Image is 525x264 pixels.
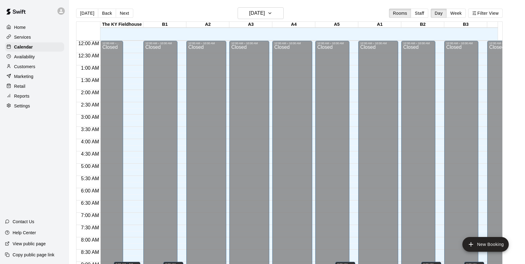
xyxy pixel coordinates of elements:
[80,225,101,230] span: 7:30 AM
[80,102,101,107] span: 2:30 AM
[462,237,509,252] button: add
[80,213,101,218] span: 7:00 AM
[411,9,428,18] button: Staff
[77,53,101,58] span: 12:30 AM
[14,103,30,109] p: Settings
[14,83,25,89] p: Retail
[14,34,31,40] p: Services
[80,200,101,206] span: 6:30 AM
[446,9,466,18] button: Week
[358,22,401,28] div: A1
[315,22,358,28] div: A5
[186,22,229,28] div: A2
[317,42,348,45] div: 12:00 AM – 10:00 AM
[188,42,224,45] div: 12:00 AM – 10:00 AM
[145,42,176,45] div: 12:00 AM – 10:00 AM
[468,9,503,18] button: Filter View
[5,52,64,61] a: Availability
[444,22,487,28] div: B3
[80,115,101,120] span: 3:00 AM
[13,230,36,236] p: Help Center
[80,139,101,144] span: 4:00 AM
[5,72,64,81] a: Marketing
[80,78,101,83] span: 1:30 AM
[489,42,519,45] div: 12:00 AM – 10:00 AM
[231,42,267,45] div: 12:00 AM – 10:00 AM
[13,241,46,247] p: View public page
[116,9,133,18] button: Next
[5,91,64,101] a: Reports
[249,9,265,17] h6: [DATE]
[5,101,64,111] a: Settings
[143,22,186,28] div: B1
[229,22,272,28] div: A3
[100,22,143,28] div: The KY Fieldhouse
[446,42,476,45] div: 12:00 AM – 10:00 AM
[80,65,101,71] span: 1:00 AM
[431,9,447,18] button: Day
[102,42,121,45] div: 12:00 AM – 10:00 AM
[14,73,33,80] p: Marketing
[14,93,29,99] p: Reports
[401,22,444,28] div: B2
[80,151,101,157] span: 4:30 AM
[13,252,54,258] p: Copy public page link
[80,90,101,95] span: 2:00 AM
[80,176,101,181] span: 5:30 AM
[272,22,315,28] div: A4
[80,188,101,193] span: 6:00 AM
[5,33,64,42] a: Services
[13,219,34,225] p: Contact Us
[14,44,33,50] p: Calendar
[80,250,101,255] span: 8:30 AM
[76,9,98,18] button: [DATE]
[5,23,64,32] a: Home
[403,42,434,45] div: 12:00 AM – 10:00 AM
[80,127,101,132] span: 3:30 AM
[360,42,396,45] div: 12:00 AM – 10:00 AM
[98,9,116,18] button: Back
[5,62,64,71] a: Customers
[80,164,101,169] span: 5:00 AM
[14,24,26,30] p: Home
[77,41,101,46] span: 12:00 AM
[14,64,35,70] p: Customers
[389,9,411,18] button: Rooms
[5,42,64,52] a: Calendar
[5,82,64,91] a: Retail
[14,54,35,60] p: Availability
[238,7,284,19] button: [DATE]
[80,237,101,243] span: 8:00 AM
[274,42,310,45] div: 12:00 AM – 10:00 AM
